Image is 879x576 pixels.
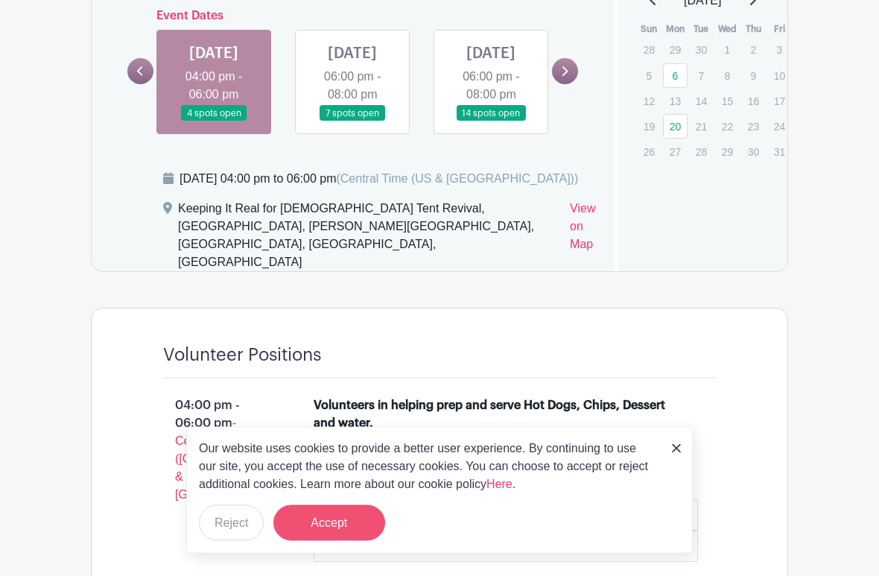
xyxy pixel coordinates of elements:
a: Here [486,478,513,490]
img: close_button-5f87c8562297e5c2d7936805f587ecaba9071eb48480494691a3f1689db116b3.svg [672,444,681,453]
p: 12 [637,90,661,113]
p: 29 [663,39,688,62]
p: 1 [715,39,740,62]
p: 3 [767,39,792,62]
th: Fri [767,22,793,37]
p: 29 [715,141,740,164]
p: 13 [663,90,688,113]
p: 30 [689,39,714,62]
p: 14 [689,90,714,113]
p: 28 [689,141,714,164]
h6: Event Dates [153,10,552,24]
p: Our website uses cookies to provide a better user experience. By continuing to use our site, you ... [199,440,656,493]
p: 23 [741,115,766,139]
p: 21 [689,115,714,139]
th: Mon [662,22,688,37]
a: 20 [663,115,688,139]
div: Keeping It Real for [DEMOGRAPHIC_DATA] Tent Revival, [GEOGRAPHIC_DATA], [PERSON_NAME][GEOGRAPHIC_... [178,200,558,272]
p: 22 [715,115,740,139]
p: 10 [767,65,792,88]
p: 31 [767,141,792,164]
th: Thu [740,22,767,37]
p: 04:00 pm - 06:00 pm [139,391,290,510]
a: 6 [663,64,688,89]
p: 7 [689,65,714,88]
p: 27 [663,141,688,164]
th: Wed [714,22,740,37]
p: 15 [715,90,740,113]
p: 30 [741,141,766,164]
span: - Central Time ([GEOGRAPHIC_DATA] & [GEOGRAPHIC_DATA]) [175,417,303,501]
div: [DATE] 04:00 pm to 06:00 pm [180,171,578,189]
a: View on Map [570,200,595,272]
p: 28 [637,39,661,62]
th: Tue [688,22,714,37]
p: 9 [741,65,766,88]
span: (Central Time (US & [GEOGRAPHIC_DATA])) [336,173,578,186]
p: 8 [715,65,740,88]
p: 26 [637,141,661,164]
p: 19 [637,115,661,139]
h4: Volunteer Positions [163,345,321,367]
div: Volunteers in helping prep and serve Hot Dogs, Chips, Dessert and water. [314,397,681,433]
button: Accept [273,505,385,541]
button: Reject [199,505,264,541]
p: 16 [741,90,766,113]
th: Sun [636,22,662,37]
p: 17 [767,90,792,113]
p: 5 [637,65,661,88]
p: 2 [741,39,766,62]
p: 24 [767,115,792,139]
